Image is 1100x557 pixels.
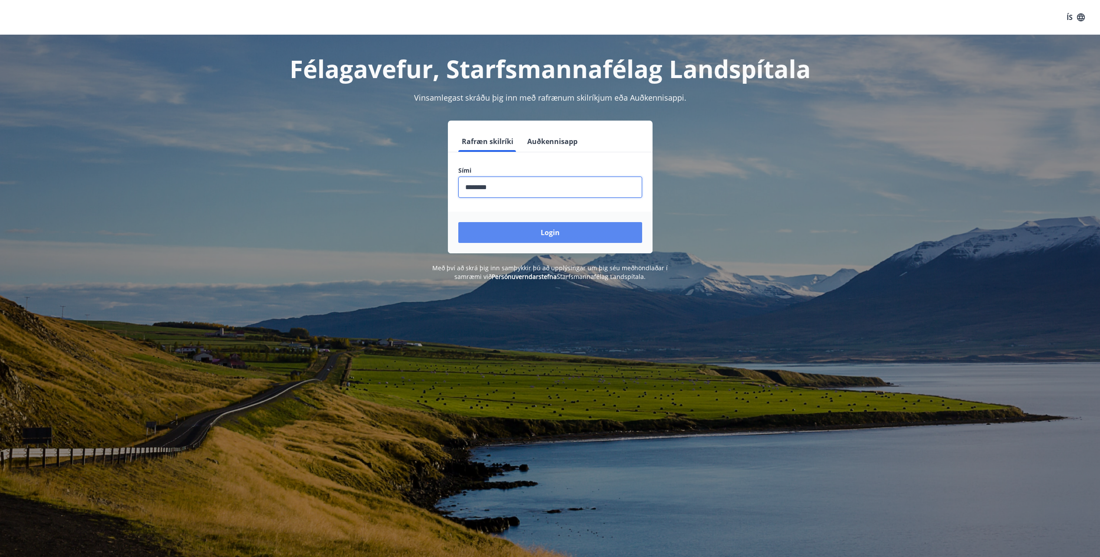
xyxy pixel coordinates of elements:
a: Persónuverndarstefna [492,272,557,281]
button: Login [458,222,642,243]
button: Rafræn skilríki [458,131,517,152]
label: Sími [458,166,642,175]
span: Vinsamlegast skráðu þig inn með rafrænum skilríkjum eða Auðkennisappi. [414,92,686,103]
h1: Félagavefur, Starfsmannafélag Landspítala [248,52,852,85]
button: ÍS [1062,10,1090,25]
span: Með því að skrá þig inn samþykkir þú að upplýsingar um þig séu meðhöndlaðar í samræmi við Starfsm... [432,264,668,281]
button: Auðkennisapp [524,131,581,152]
